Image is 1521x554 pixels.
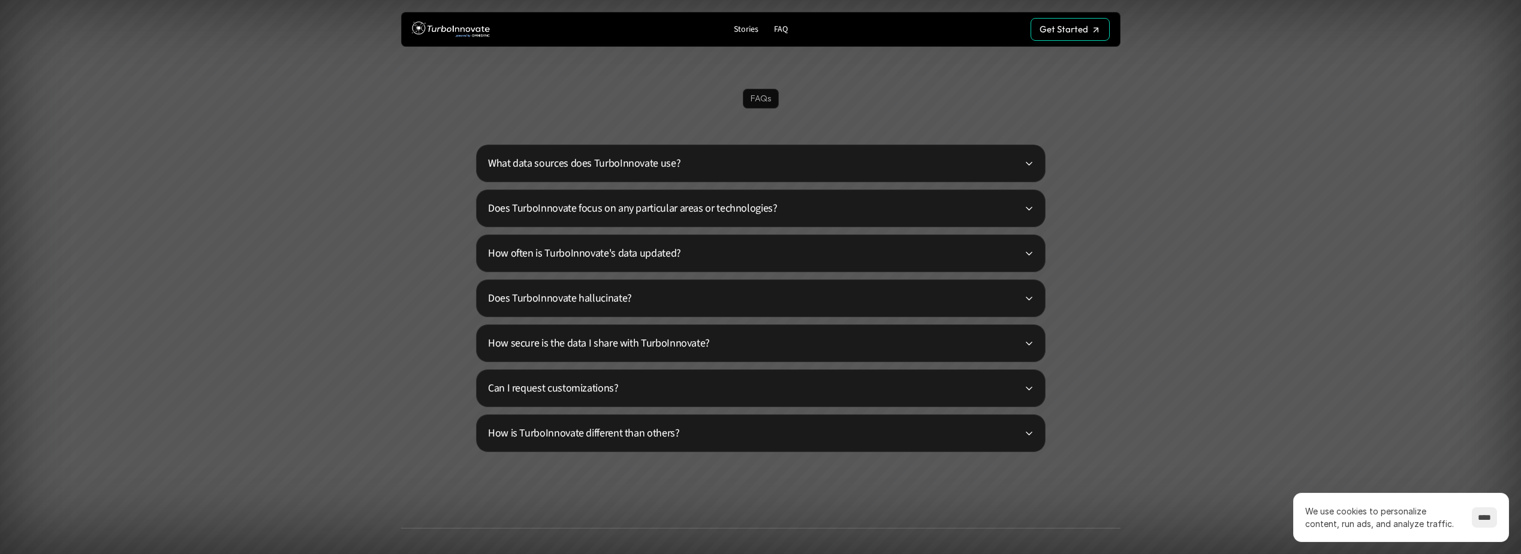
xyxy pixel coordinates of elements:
[1305,505,1460,530] p: We use cookies to personalize content, run ads, and analyze traffic.
[1040,24,1088,35] p: Get Started
[1031,18,1110,41] a: Get Started
[774,25,788,35] p: FAQ
[734,25,758,35] p: Stories
[412,19,490,41] img: TurboInnovate Logo
[729,22,763,38] a: Stories
[769,22,793,38] a: FAQ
